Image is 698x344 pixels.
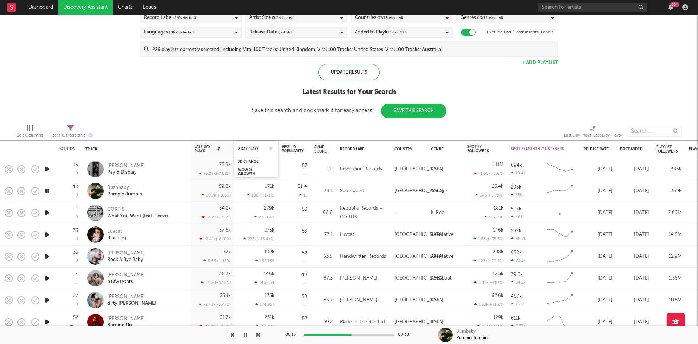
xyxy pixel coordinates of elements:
[511,163,522,168] div: 694k
[656,296,682,305] div: 10.5M
[340,252,386,261] div: Handwritten Records
[107,316,145,322] div: [PERSON_NAME]
[431,274,451,283] div: R&B/Soul
[394,147,420,151] div: Country
[543,182,576,200] svg: Chart title
[394,165,444,174] div: [GEOGRAPHIC_DATA]
[431,318,440,327] div: Pop
[492,162,504,167] div: 1.11M
[314,252,333,261] div: 63.8
[487,28,553,37] label: Exclude Lofi / Instrumental Labels
[473,258,504,263] div: 1.23k ( +70.5 % )
[583,147,609,151] div: Release Date
[202,215,231,220] div: -4.27k ( -7.3 % )
[285,331,300,339] div: 00:15
[583,252,613,261] div: [DATE]
[107,316,145,329] a: [PERSON_NAME]Burning Up
[511,147,565,151] div: Spotify Monthly Listeners
[340,204,387,222] div: Republic Records – CORTIS
[16,122,43,143] div: Edit Columns
[265,315,274,320] div: 231k
[620,147,645,151] div: First Added
[169,28,195,37] span: ( 70 / 71 selected)
[243,237,274,241] div: 273k ( +13.4k % )
[656,145,678,154] div: Playlist Followers
[219,206,231,211] div: 54.2k
[493,250,504,254] div: 208k
[107,228,126,235] div: Luvcat
[264,228,274,233] div: 275k
[377,13,403,22] span: ( 77 / 78 selected)
[73,163,78,167] div: 15
[620,230,649,239] div: [DATE]
[254,215,274,220] div: 278,649
[254,280,274,285] div: 146,054
[543,226,576,244] svg: Chart title
[583,318,613,327] div: [DATE]
[107,272,145,285] a: [PERSON_NAME]halfwaythru
[314,209,333,217] div: 96.6
[656,274,682,283] div: 1.56M
[282,145,304,153] div: Spotify Popularity
[264,272,274,276] div: 146k
[48,131,93,140] div: Filters
[340,187,364,195] div: Southpoint
[381,104,446,118] button: Save This Search
[252,88,446,96] div: Latest Results for Your Search
[76,273,78,277] div: 1
[492,184,504,189] div: 25.4k
[247,193,274,198] div: 108k ( +171 % )
[398,331,413,339] div: 00:30
[73,228,78,233] div: 33
[620,318,649,327] div: [DATE]
[392,28,407,37] span: (last 30 d)
[484,215,504,220] div: 116,596
[511,258,526,263] div: 83.3k
[511,214,525,219] div: 461k
[511,250,522,255] div: 958k
[564,131,622,140] div: Last Day Plays (Last Day Plays)
[431,147,456,151] div: Genre
[298,184,302,189] div: 51
[107,278,145,285] div: halfwaythru
[302,229,307,234] div: 53
[620,296,649,305] div: [DATE]
[511,236,526,241] div: 98.7k
[144,28,195,37] div: Languages
[256,324,274,329] div: 231,017
[76,193,78,197] div: 0
[477,13,503,22] span: ( 13 / 15 selected)
[583,187,613,195] div: [DATE]
[107,206,185,213] div: CORTIS
[474,302,504,307] div: 1.53k ( +51.2 % )
[431,209,445,217] div: K-Pop
[467,145,493,153] div: Spotify Followers
[301,273,307,277] div: 49
[511,280,525,285] div: 54.1k
[583,274,613,283] div: [DATE]
[656,165,682,174] div: 386k
[73,250,78,255] div: 35
[200,324,231,329] div: -8.79k ( -21.7 % )
[511,294,522,299] div: 487k
[394,230,444,239] div: [GEOGRAPHIC_DATA]
[511,324,525,328] div: 7.37k
[249,28,293,37] div: Release Date
[511,272,523,277] div: 79.6k
[394,187,444,195] div: [GEOGRAPHIC_DATA]
[511,207,521,211] div: 507k
[493,228,504,233] div: 146k
[620,209,649,217] div: [DATE]
[473,237,504,241] div: 1.83k ( +35.3 % )
[656,318,682,327] div: 8.82M
[340,296,377,305] div: [PERSON_NAME]
[107,272,145,278] div: [PERSON_NAME]
[76,215,78,219] div: 0
[627,126,682,137] input: Search...
[238,167,264,176] div: WoW % Growth
[85,147,184,151] div: Track
[340,230,354,239] div: Luvcat
[511,185,521,190] div: 295k
[656,209,682,217] div: 7.69M
[149,42,558,56] input: 226 playlists currently selected, including Viral 100 Tracks: United Kingdom, Viral 100 Tracks: U...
